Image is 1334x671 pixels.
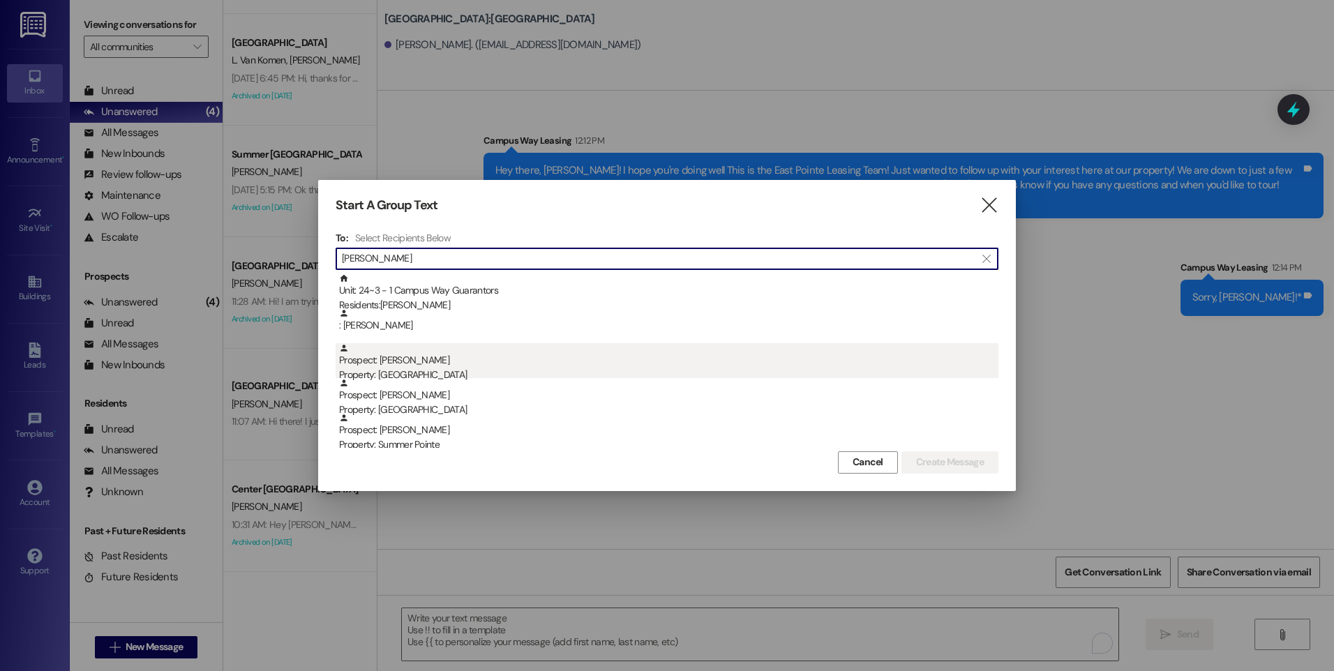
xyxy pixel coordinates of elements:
[916,455,984,469] span: Create Message
[339,402,998,417] div: Property: [GEOGRAPHIC_DATA]
[853,455,883,469] span: Cancel
[336,197,437,213] h3: Start A Group Text
[980,198,998,213] i: 
[336,232,348,244] h3: To:
[336,273,998,308] div: Unit: 24~3 - 1 Campus Way GuarantorsResidents:[PERSON_NAME]
[336,378,998,413] div: Prospect: [PERSON_NAME]Property: [GEOGRAPHIC_DATA]
[339,308,998,333] div: : [PERSON_NAME]
[355,232,451,244] h4: Select Recipients Below
[336,308,998,343] div: : [PERSON_NAME]
[975,248,998,269] button: Clear text
[339,343,998,383] div: Prospect: [PERSON_NAME]
[901,451,998,474] button: Create Message
[336,413,998,448] div: Prospect: [PERSON_NAME]Property: Summer Pointe
[339,413,998,453] div: Prospect: [PERSON_NAME]
[838,451,898,474] button: Cancel
[342,249,975,269] input: Search for any contact or apartment
[339,368,998,382] div: Property: [GEOGRAPHIC_DATA]
[339,378,998,418] div: Prospect: [PERSON_NAME]
[339,298,998,312] div: Residents: [PERSON_NAME]
[982,253,990,264] i: 
[336,343,998,378] div: Prospect: [PERSON_NAME]Property: [GEOGRAPHIC_DATA]
[339,437,998,452] div: Property: Summer Pointe
[339,273,998,313] div: Unit: 24~3 - 1 Campus Way Guarantors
